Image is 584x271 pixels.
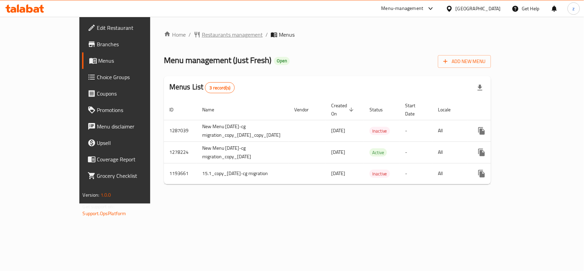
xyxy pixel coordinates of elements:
div: Open [274,57,290,65]
td: - [400,141,433,163]
li: / [189,30,191,39]
span: Edit Restaurant [97,24,171,32]
span: Created On [331,101,356,118]
a: Edit Restaurant [82,20,177,36]
button: Change Status [490,144,506,161]
td: 1287039 [164,120,197,141]
button: Change Status [490,123,506,139]
a: Branches [82,36,177,52]
span: [DATE] [331,126,345,135]
span: Menu disclaimer [97,122,171,131]
button: Change Status [490,165,506,182]
span: Locale [438,106,460,114]
nav: breadcrumb [164,30,491,39]
div: Total records count [205,82,235,93]
div: Active [369,148,387,157]
button: more [473,123,490,139]
span: Menus [99,57,171,65]
td: - [400,163,433,184]
a: Menus [82,52,177,69]
span: 3 record(s) [205,85,234,91]
span: Start Date [405,101,425,118]
span: [DATE] [331,169,345,178]
li: / [265,30,268,39]
div: Export file [472,79,488,96]
span: Status [369,106,392,114]
a: Promotions [82,102,177,118]
table: enhanced table [164,99,545,184]
td: All [433,120,468,141]
div: [GEOGRAPHIC_DATA] [456,5,501,12]
td: - [400,120,433,141]
a: Coverage Report [82,151,177,168]
span: Get support on: [83,202,114,211]
a: Support.OpsPlatform [83,209,126,218]
span: 1.0.0 [101,190,111,199]
a: Restaurants management [194,30,263,39]
a: Grocery Checklist [82,168,177,184]
a: Upsell [82,135,177,151]
td: 1278224 [164,141,197,163]
span: Vendor [294,106,317,114]
span: z [573,5,575,12]
span: ID [169,106,182,114]
span: Coverage Report [97,155,171,163]
a: Menu disclaimer [82,118,177,135]
button: more [473,165,490,182]
span: Restaurants management [202,30,263,39]
td: All [433,141,468,163]
td: 1193661 [164,163,197,184]
a: Coupons [82,85,177,102]
span: Version: [83,190,100,199]
button: Add New Menu [438,55,491,68]
a: Choice Groups [82,69,177,85]
span: Inactive [369,127,390,135]
span: Choice Groups [97,73,171,81]
span: Inactive [369,170,390,178]
td: All [433,163,468,184]
span: Promotions [97,106,171,114]
div: Inactive [369,170,390,178]
h2: Menus List [169,82,235,93]
span: Add New Menu [443,57,485,66]
th: Actions [468,99,545,120]
span: Menus [279,30,295,39]
td: 15.1_copy_[DATE]-cg migration [197,163,289,184]
td: New Menu [DATE]-cg migration_copy_[DATE] [197,141,289,163]
div: Menu-management [381,4,424,13]
span: Open [274,58,290,64]
span: Name [202,106,223,114]
button: more [473,144,490,161]
span: Upsell [97,139,171,147]
span: Branches [97,40,171,48]
span: Coupons [97,89,171,98]
span: Menu management ( Just Fresh ) [164,52,271,68]
span: [DATE] [331,148,345,157]
span: Grocery Checklist [97,172,171,180]
span: Active [369,149,387,157]
td: New Menu [DATE]-cg migration_copy_[DATE]_copy_[DATE] [197,120,289,141]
